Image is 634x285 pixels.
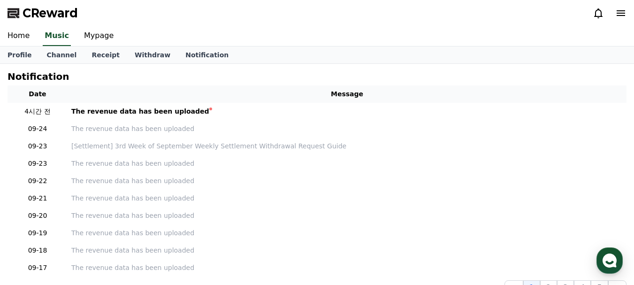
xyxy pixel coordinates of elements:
a: CReward [8,6,78,21]
span: Settings [139,221,162,229]
span: CReward [23,6,78,21]
a: Settings [121,207,180,231]
span: Messages [78,222,106,229]
a: The revenue data has been uploaded [71,176,623,186]
span: Home [24,221,40,229]
a: Home [3,207,62,231]
p: 09-22 [11,176,64,186]
p: 09-20 [11,211,64,221]
p: 09-21 [11,193,64,203]
p: 09-19 [11,228,64,238]
p: 09-18 [11,246,64,255]
a: The revenue data has been uploaded [71,263,623,273]
a: Notification [178,46,236,63]
a: Music [43,26,71,46]
a: The revenue data has been uploaded [71,107,623,116]
a: Channel [39,46,84,63]
a: The revenue data has been uploaded [71,159,623,169]
a: The revenue data has been uploaded [71,193,623,203]
p: 09-24 [11,124,64,134]
a: The revenue data has been uploaded [71,228,623,238]
a: Receipt [84,46,127,63]
a: [Settlement] 3rd Week of September Weekly Settlement Withdrawal Request Guide [71,141,623,151]
p: 09-17 [11,263,64,273]
a: The revenue data has been uploaded [71,124,623,134]
p: 09-23 [11,141,64,151]
th: Date [8,85,68,103]
div: The revenue data has been uploaded [71,107,209,116]
a: Mypage [76,26,121,46]
a: The revenue data has been uploaded [71,246,623,255]
a: Messages [62,207,121,231]
p: 09-23 [11,159,64,169]
a: The revenue data has been uploaded [71,211,623,221]
th: Message [68,85,626,103]
a: Withdraw [127,46,178,63]
p: 4시간 전 [11,107,64,116]
h4: Notification [8,71,69,82]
